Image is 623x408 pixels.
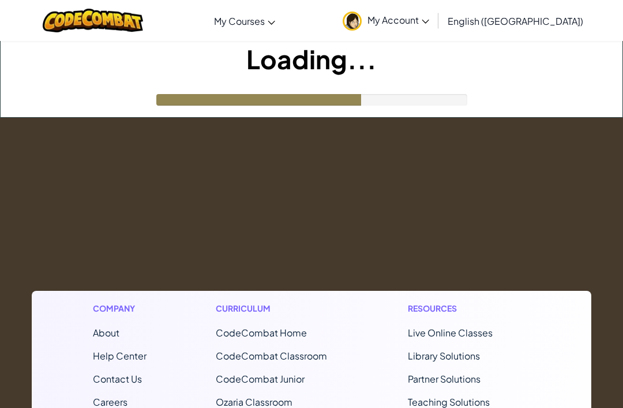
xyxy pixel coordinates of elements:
[214,15,265,27] span: My Courses
[1,41,622,77] h1: Loading...
[408,302,531,315] h1: Resources
[216,327,307,339] span: CodeCombat Home
[442,5,589,36] a: English ([GEOGRAPHIC_DATA])
[208,5,281,36] a: My Courses
[93,373,142,385] span: Contact Us
[408,350,480,362] a: Library Solutions
[93,350,147,362] a: Help Center
[93,327,119,339] a: About
[408,396,490,408] a: Teaching Solutions
[408,327,493,339] a: Live Online Classes
[216,350,327,362] a: CodeCombat Classroom
[448,15,583,27] span: English ([GEOGRAPHIC_DATA])
[93,396,127,408] a: Careers
[337,2,435,39] a: My Account
[216,396,292,408] a: Ozaria Classroom
[216,373,305,385] a: CodeCombat Junior
[43,9,144,32] img: CodeCombat logo
[367,14,429,26] span: My Account
[408,373,481,385] a: Partner Solutions
[93,302,147,315] h1: Company
[343,12,362,31] img: avatar
[216,302,339,315] h1: Curriculum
